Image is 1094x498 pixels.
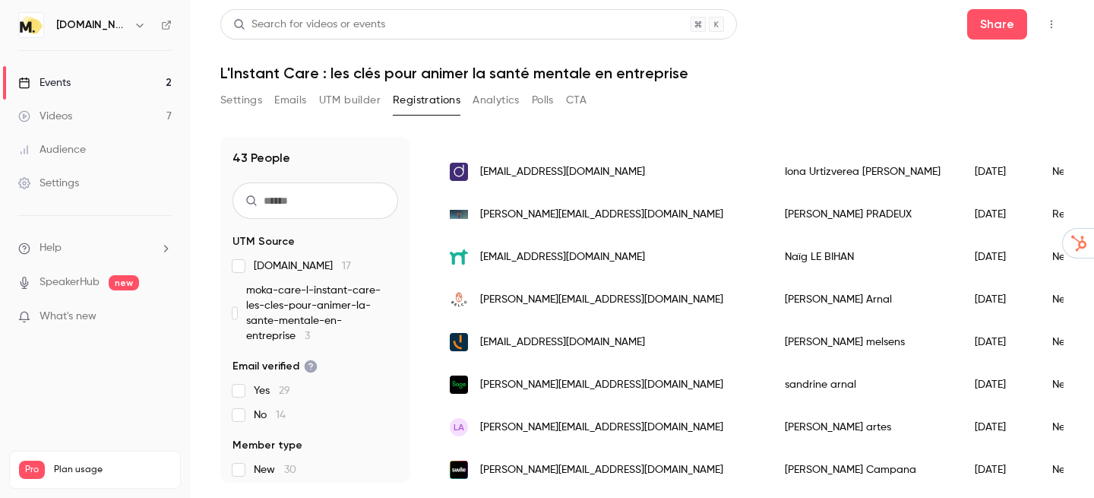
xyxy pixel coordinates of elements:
[960,449,1037,491] div: [DATE]
[276,410,286,420] span: 14
[454,420,464,434] span: la
[770,363,960,406] div: sandrine arnal
[450,248,468,266] img: novavet.fr
[480,420,723,436] span: [PERSON_NAME][EMAIL_ADDRESS][DOMAIN_NAME]
[770,406,960,449] div: [PERSON_NAME] artes
[232,234,295,249] span: UTM Source
[18,176,79,191] div: Settings
[770,449,960,491] div: [PERSON_NAME] Campana
[450,290,468,309] img: belco.fr
[319,88,381,113] button: UTM builder
[232,359,318,374] span: Email verified
[18,75,71,90] div: Events
[254,383,290,398] span: Yes
[480,207,723,223] span: [PERSON_NAME][EMAIL_ADDRESS][DOMAIN_NAME]
[960,321,1037,363] div: [DATE]
[220,64,1064,82] h1: L'Instant Care : les clés pour animer la santé mentale en entreprise
[153,310,172,324] iframe: Noticeable Trigger
[960,236,1037,278] div: [DATE]
[40,309,96,325] span: What's new
[40,240,62,256] span: Help
[284,465,296,475] span: 30
[18,142,86,157] div: Audience
[232,149,290,167] h1: 43 People
[473,88,520,113] button: Analytics
[19,13,43,37] img: moka.care
[960,406,1037,449] div: [DATE]
[770,193,960,236] div: [PERSON_NAME] PRADEUX
[40,274,100,290] a: SpeakerHub
[274,88,306,113] button: Emails
[770,151,960,193] div: Iona Urtizverea [PERSON_NAME]
[770,236,960,278] div: Naïg LE BIHAN
[960,151,1037,193] div: [DATE]
[967,9,1027,40] button: Share
[342,261,351,271] span: 17
[480,335,645,351] span: [EMAIL_ADDRESS][DOMAIN_NAME]
[480,377,723,393] span: [PERSON_NAME][EMAIL_ADDRESS][DOMAIN_NAME]
[450,210,468,219] img: arkea.com
[770,321,960,363] div: [PERSON_NAME] melsens
[54,464,171,476] span: Plan usage
[220,88,262,113] button: Settings
[232,438,302,453] span: Member type
[960,363,1037,406] div: [DATE]
[480,292,723,308] span: [PERSON_NAME][EMAIL_ADDRESS][DOMAIN_NAME]
[254,408,286,423] span: No
[233,17,385,33] div: Search for videos or events
[393,88,460,113] button: Registrations
[18,240,172,256] li: help-dropdown-opener
[246,283,398,344] span: moka-care-l-instant-care-les-cles-pour-animer-la-sante-mentale-en-entreprise
[480,462,723,478] span: [PERSON_NAME][EMAIL_ADDRESS][DOMAIN_NAME]
[480,249,645,265] span: [EMAIL_ADDRESS][DOMAIN_NAME]
[960,193,1037,236] div: [DATE]
[566,88,587,113] button: CTA
[305,331,310,341] span: 3
[960,278,1037,321] div: [DATE]
[109,275,139,290] span: new
[770,278,960,321] div: [PERSON_NAME] Arnal
[254,259,351,274] span: [DOMAIN_NAME]
[254,462,296,477] span: New
[450,376,468,394] img: sage.com
[532,88,554,113] button: Polls
[450,461,468,479] img: swile.co
[279,385,290,396] span: 29
[450,333,468,351] img: adere.fr
[18,109,72,124] div: Videos
[450,163,468,181] img: d-edge.com
[480,164,645,180] span: [EMAIL_ADDRESS][DOMAIN_NAME]
[56,17,128,33] h6: [DOMAIN_NAME]
[19,461,45,479] span: Pro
